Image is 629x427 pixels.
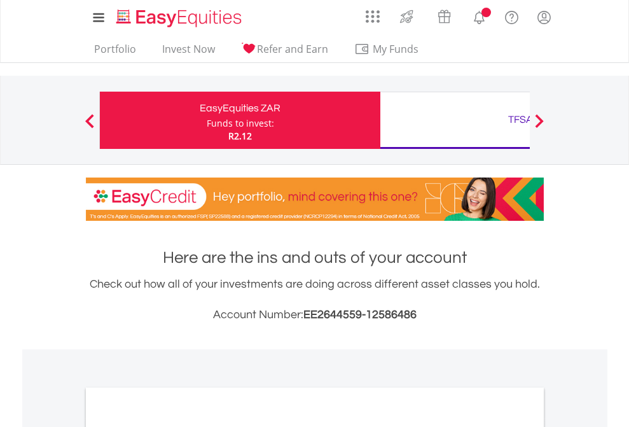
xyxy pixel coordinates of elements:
a: Home page [111,3,247,29]
span: EE2644559-12586486 [303,309,417,321]
div: Check out how all of your investments are doing across different asset classes you hold. [86,276,544,324]
a: My Profile [528,3,560,31]
a: Notifications [463,3,495,29]
a: Invest Now [157,43,220,62]
img: vouchers-v2.svg [434,6,455,27]
span: My Funds [354,41,438,57]
div: Funds to invest: [207,117,274,130]
img: grid-menu-icon.svg [366,10,380,24]
img: thrive-v2.svg [396,6,417,27]
a: AppsGrid [357,3,388,24]
a: Refer and Earn [236,43,333,62]
div: EasyEquities ZAR [107,99,373,117]
span: R2.12 [228,130,252,142]
span: Refer and Earn [257,42,328,56]
button: Previous [77,120,102,133]
button: Next [527,120,552,133]
img: EasyEquities_Logo.png [114,8,247,29]
h1: Here are the ins and outs of your account [86,246,544,269]
a: FAQ's and Support [495,3,528,29]
a: Vouchers [425,3,463,27]
h3: Account Number: [86,306,544,324]
a: Portfolio [89,43,141,62]
img: EasyCredit Promotion Banner [86,178,544,221]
